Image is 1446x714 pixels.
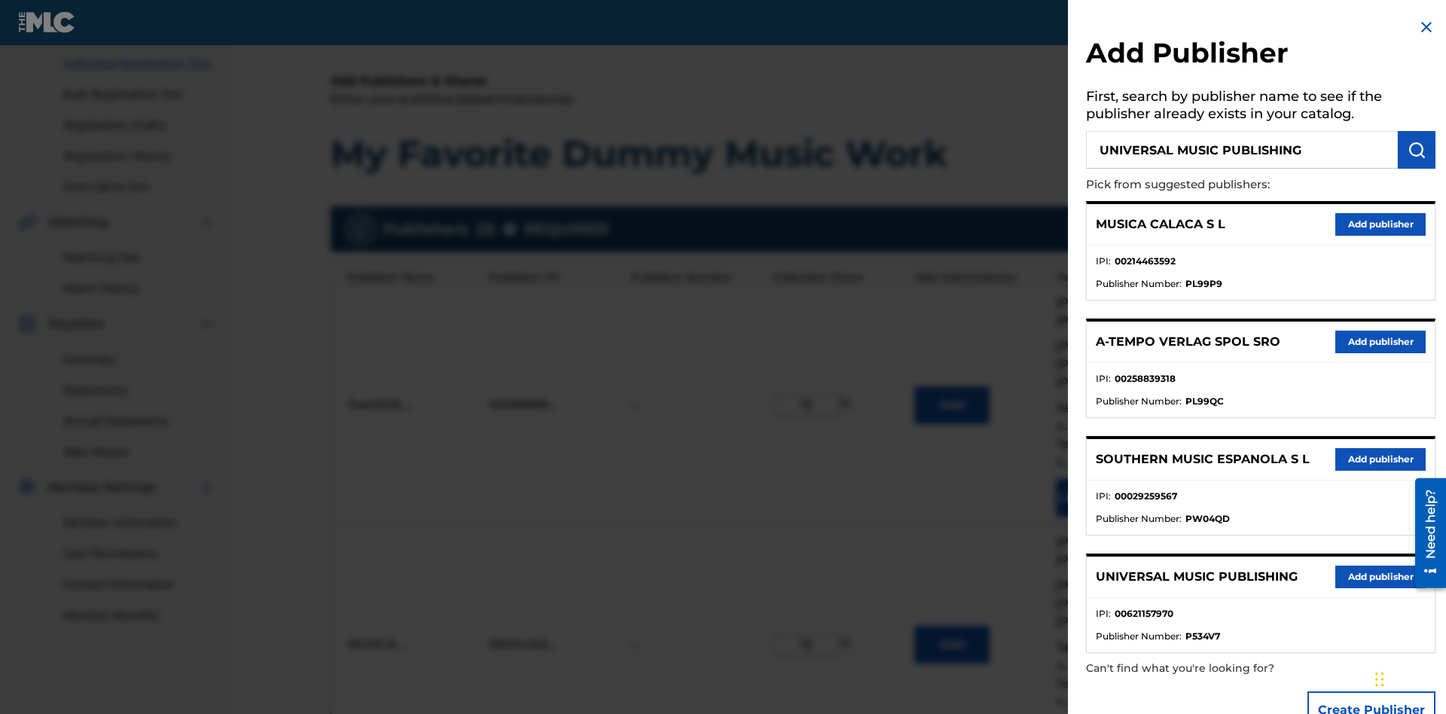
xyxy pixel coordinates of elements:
strong: PL99QC [1185,395,1224,408]
span: IPI : [1096,607,1111,621]
span: IPI : [1096,255,1111,268]
button: Add publisher [1335,566,1426,588]
strong: 00258839318 [1115,372,1176,386]
strong: 00214463592 [1115,255,1176,268]
span: Publisher Number : [1096,395,1182,408]
p: UNIVERSAL MUSIC PUBLISHING [1096,568,1298,586]
button: Add publisher [1335,331,1426,353]
span: Publisher Number : [1096,277,1182,291]
p: A-TEMPO VERLAG SPOL SRO [1096,333,1280,351]
input: Search publisher's name [1086,131,1398,169]
strong: 00621157970 [1115,607,1173,621]
h2: Add Publisher [1086,36,1435,75]
button: Add publisher [1335,213,1426,236]
strong: PW04QD [1185,512,1230,526]
strong: PL99P9 [1185,277,1222,291]
p: MUSICA CALACA S L [1096,215,1225,233]
span: IPI : [1096,490,1111,503]
iframe: Chat Widget [1371,642,1446,714]
img: MLC Logo [18,11,76,33]
span: Publisher Number : [1096,512,1182,526]
div: Drag [1375,657,1384,702]
p: SOUTHERN MUSIC ESPANOLA S L [1096,450,1310,468]
strong: P534V7 [1185,630,1220,643]
span: IPI : [1096,372,1111,386]
button: Add publisher [1335,448,1426,471]
strong: 00029259567 [1115,490,1177,503]
p: Can't find what you're looking for? [1086,653,1350,684]
h5: First, search by publisher name to see if the publisher already exists in your catalog. [1086,84,1435,131]
img: Search Works [1408,141,1426,159]
span: Publisher Number : [1096,630,1182,643]
iframe: Resource Center [1404,472,1446,596]
p: Pick from suggested publishers: [1086,169,1350,201]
